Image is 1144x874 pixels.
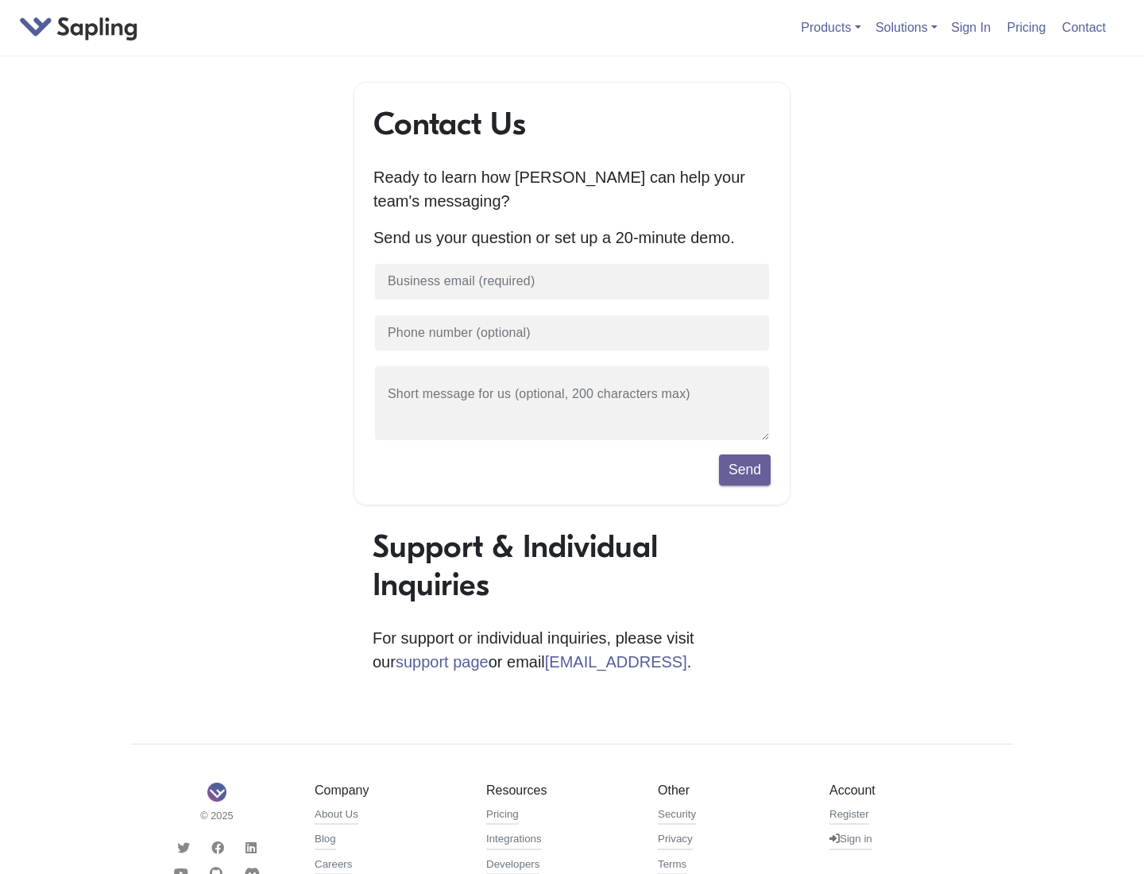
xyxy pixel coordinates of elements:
[315,806,358,826] a: About Us
[207,783,226,802] img: Sapling Logo
[315,831,336,850] a: Blog
[373,105,771,143] h1: Contact Us
[486,783,634,798] h5: Resources
[373,262,771,301] input: Business email (required)
[486,806,519,826] a: Pricing
[829,831,872,850] a: Sign in
[545,653,687,671] a: [EMAIL_ADDRESS]
[829,806,869,826] a: Register
[177,841,190,854] i: Twitter
[143,808,291,823] small: © 2025
[658,783,806,798] h5: Other
[945,14,997,41] a: Sign In
[373,626,771,674] p: For support or individual inquiries, please visit our or email .
[1056,14,1112,41] a: Contact
[373,314,771,353] input: Phone number (optional)
[245,841,257,854] i: LinkedIn
[373,226,771,249] p: Send us your question or set up a 20-minute demo.
[396,653,489,671] a: support page
[315,783,462,798] h5: Company
[801,21,860,34] a: Products
[658,831,693,850] a: Privacy
[1001,14,1053,41] a: Pricing
[486,831,542,850] a: Integrations
[658,806,696,826] a: Security
[373,165,771,213] p: Ready to learn how [PERSON_NAME] can help your team's messaging?
[875,21,937,34] a: Solutions
[373,528,771,604] h1: Support & Individual Inquiries
[829,783,977,798] h5: Account
[211,841,224,854] i: Facebook
[719,454,771,485] button: Send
